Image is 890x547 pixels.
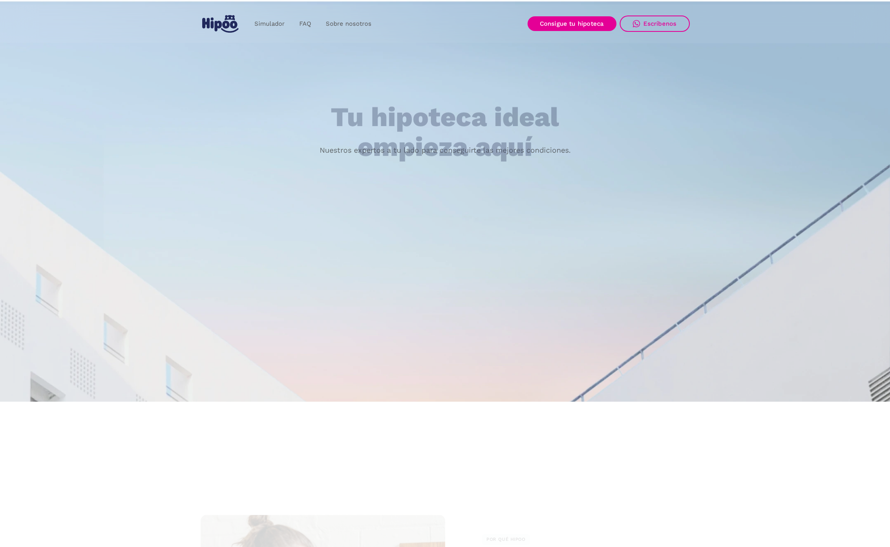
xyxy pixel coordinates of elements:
a: Sobre nosotros [318,16,379,32]
a: FAQ [292,16,318,32]
a: home [201,12,241,36]
div: Escríbenos [643,20,677,27]
a: Simulador [247,16,292,32]
a: Consigue tu hipoteca [528,16,616,31]
div: POR QUÉ HIPOO [482,534,530,545]
a: Escríbenos [620,16,690,32]
h1: Tu hipoteca ideal empieza aquí [290,102,599,162]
